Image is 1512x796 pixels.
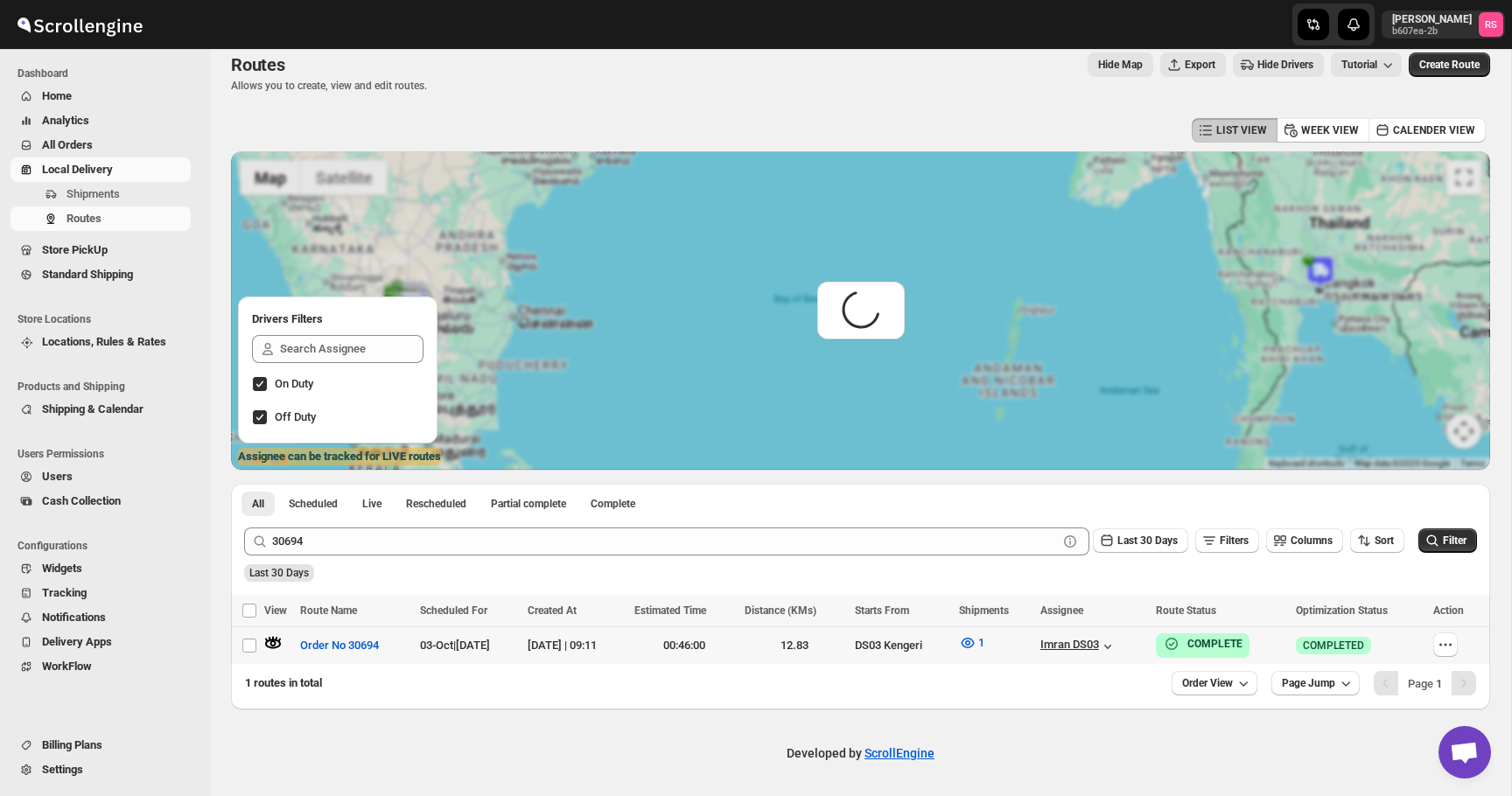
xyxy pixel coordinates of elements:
span: Action [1433,604,1464,617]
span: Columns [1291,534,1333,547]
button: Imran DS03 [1040,638,1116,655]
span: Export [1185,58,1215,72]
text: RS [1485,19,1497,31]
span: 1 routes in total [245,676,322,689]
span: WEEK VIEW [1301,123,1359,137]
div: DS03 Kengeri [855,637,948,654]
nav: Pagination [1374,671,1476,695]
span: Page [1408,677,1442,690]
span: Route Status [1156,604,1216,617]
span: Widgets [42,562,82,575]
button: 1 [948,629,995,657]
span: Page Jump [1282,676,1335,690]
span: Products and Shipping [17,380,198,394]
img: ScrollEngine [14,3,145,46]
button: Tracking [10,581,191,605]
span: CALENDER VIEW [1393,123,1475,137]
div: Open chat [1438,726,1491,779]
span: Tutorial [1341,59,1377,71]
button: Shipments [10,182,191,206]
div: 00:46:00 [634,637,734,654]
span: Dashboard [17,66,198,80]
button: Filters [1195,528,1259,553]
span: Scheduled [289,497,338,511]
button: Columns [1266,528,1343,553]
span: Created At [528,604,577,617]
button: Hide Drivers [1233,52,1324,77]
button: Shipping & Calendar [10,397,191,422]
span: Live [362,497,381,511]
span: Romil Seth [1479,12,1503,37]
button: Map action label [1088,52,1153,77]
button: Order No 30694 [290,632,389,660]
button: LIST VIEW [1192,118,1277,143]
span: Analytics [42,114,89,127]
span: Shipping & Calendar [42,402,143,415]
span: Routes [66,212,101,225]
button: Cash Collection [10,489,191,513]
span: Home [42,89,72,102]
button: Create Route [1409,52,1490,77]
button: CALENDER VIEW [1368,118,1486,143]
button: WEEK VIEW [1277,118,1369,143]
span: 03-Oct | [DATE] [420,639,490,652]
p: Allows you to create, view and edit routes. [231,79,427,93]
span: Hide Drivers [1257,58,1313,72]
span: Last 30 Days [1117,534,1178,547]
span: Sort [1375,534,1394,547]
span: Assignee [1040,604,1083,617]
button: Tutorial [1331,52,1402,77]
span: Configurations [17,539,198,553]
span: COMPLETED [1303,639,1364,653]
button: Export [1160,52,1226,77]
span: Cash Collection [42,494,121,507]
b: COMPLETE [1187,638,1242,650]
input: Search Assignee [280,335,423,363]
button: Order View [1172,671,1257,695]
p: [PERSON_NAME] [1392,12,1472,26]
span: Create Route [1419,58,1480,72]
p: Developed by [787,744,934,762]
span: All Orders [42,138,93,151]
span: Estimated Time [634,604,706,617]
span: View [264,604,287,617]
span: Route Name [300,604,357,617]
button: Filter [1418,528,1477,553]
span: 1 [978,636,984,649]
span: Settings [42,763,83,776]
span: Off Duty [275,410,316,423]
span: Optimization Status [1296,604,1388,617]
button: User menu [1382,10,1505,38]
button: Locations, Rules & Rates [10,330,191,354]
span: On Duty [275,377,313,390]
span: Shipments [66,187,120,200]
button: Analytics [10,108,191,133]
button: Home [10,84,191,108]
span: Tracking [42,586,87,599]
button: COMPLETE [1163,635,1242,653]
span: Delivery Apps [42,635,112,648]
button: Page Jump [1271,671,1360,695]
h2: Drivers Filters [252,311,423,328]
span: Complete [591,497,635,511]
span: Filter [1443,534,1466,547]
b: 1 [1436,677,1442,690]
button: Routes [10,206,191,231]
p: b607ea-2b [1392,26,1472,37]
span: Users Permissions [17,447,198,461]
a: ScrollEngine [864,746,934,760]
span: Shipments [959,604,1009,617]
span: Store PickUp [42,243,108,256]
button: Sort [1350,528,1404,553]
button: Widgets [10,556,191,581]
button: All Orders [10,133,191,157]
button: Billing Plans [10,733,191,758]
span: Distance (KMs) [745,604,816,617]
button: Notifications [10,605,191,630]
span: LIST VIEW [1216,123,1267,137]
span: All [252,497,264,511]
button: Settings [10,758,191,782]
span: Filters [1220,534,1249,547]
input: Press enter after typing | Search Eg. Order No 30694 [272,527,1058,555]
